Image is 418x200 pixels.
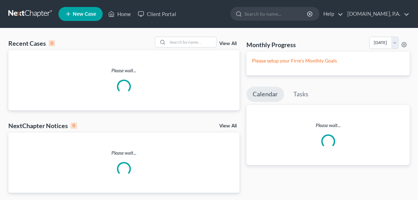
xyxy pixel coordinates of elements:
a: View All [219,41,237,46]
div: 0 [49,40,55,46]
a: Home [105,8,134,20]
div: 0 [71,123,77,129]
a: Client Portal [134,8,180,20]
p: Please setup your Firm's Monthly Goals [252,57,404,64]
a: Help [320,8,343,20]
a: Tasks [287,87,315,102]
p: Please wait... [8,67,239,74]
input: Search by name... [244,7,308,20]
a: View All [219,124,237,128]
a: [DOMAIN_NAME], P.A. [344,8,409,20]
h3: Monthly Progress [246,40,296,49]
a: Calendar [246,87,284,102]
span: New Case [73,12,96,17]
input: Search by name... [167,37,216,47]
div: Recent Cases [8,39,55,47]
div: NextChapter Notices [8,121,77,130]
p: Please wait... [8,149,239,156]
p: Please wait... [246,122,410,129]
